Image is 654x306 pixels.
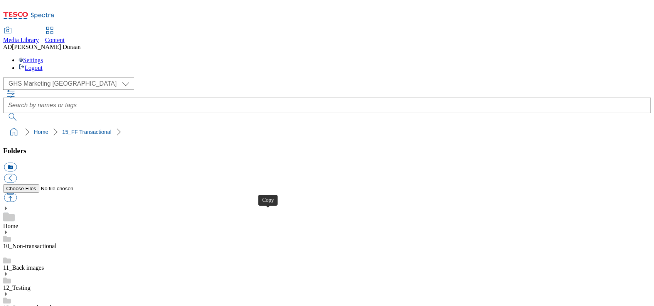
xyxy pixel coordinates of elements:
a: Home [34,129,48,135]
a: Media Library [3,27,39,44]
a: 10_Non-transactional [3,243,57,249]
a: 15_FF Transactional [62,129,111,135]
a: home [8,126,20,138]
a: Logout [19,64,42,71]
a: 12_Testing [3,284,30,291]
a: Settings [19,57,43,63]
span: [PERSON_NAME] Duraan [12,44,81,50]
span: Content [45,37,65,43]
a: 11_Back images [3,264,44,271]
input: Search by names or tags [3,98,651,113]
a: Home [3,223,18,229]
span: Media Library [3,37,39,43]
h3: Folders [3,147,651,155]
span: AD [3,44,12,50]
nav: breadcrumb [3,125,651,139]
a: Content [45,27,65,44]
